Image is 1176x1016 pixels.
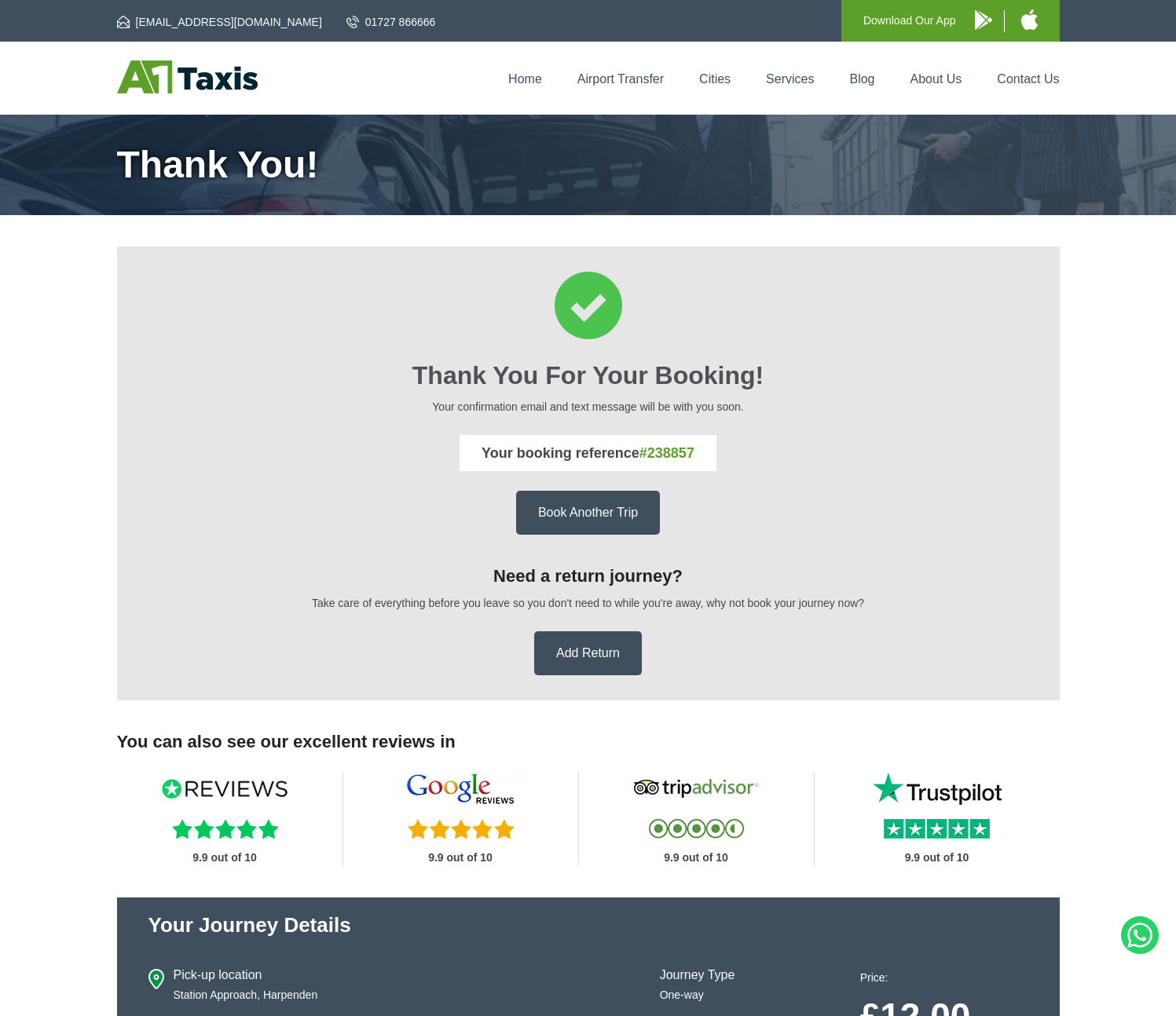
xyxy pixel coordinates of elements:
[997,72,1059,86] a: Contact Us
[160,772,289,805] img: Reviews IO
[148,913,1028,937] h2: Your journey Details
[172,819,278,839] img: Reviews.io Stars
[664,851,728,864] strong: 9.9 out of 10
[174,986,535,1003] p: Station Approach, Harpenden
[192,851,257,864] strong: 9.9 out of 10
[555,272,622,339] img: Thank You for your booking Icon
[639,445,694,461] span: #238857
[117,60,258,93] img: A1 Taxis St Albans LTD
[860,969,1028,986] p: Price:
[534,631,642,675] a: Add Return
[1021,9,1038,30] img: A1 Taxis iPhone App
[910,72,962,86] a: About Us
[139,398,1038,415] p: Your confirmation email and text message will be with you soon.
[849,72,874,86] a: Blog
[905,851,969,864] strong: 9.9 out of 10
[139,594,1038,612] p: Take care of everything before you leave so you don't need to while you're away, why not book you...
[975,10,992,30] img: A1 Taxis Android App
[632,772,760,805] img: Tripadvisor Reviews
[174,969,535,981] h4: Pick-up location
[139,566,1038,587] h3: Need a return journey?
[482,445,694,461] strong: Your booking reference
[766,72,814,86] a: Services
[508,72,542,86] a: Home
[863,11,956,31] p: Download Our App
[396,772,525,805] img: Google Reviews
[884,819,990,839] img: Trustpilot Reviews Stars
[577,72,664,86] a: Airport Transfer
[699,72,731,86] a: Cities
[516,491,660,535] a: Book Another Trip
[660,969,735,981] h4: Journey Type
[428,851,493,864] strong: 9.9 out of 10
[346,14,436,30] a: 01727 866666
[873,772,1002,805] img: Trustpilot Reviews
[117,732,1060,752] h3: You can also see our excellent reviews in
[117,14,322,30] a: [EMAIL_ADDRESS][DOMAIN_NAME]
[660,986,735,1003] p: One-way
[117,146,1060,184] h1: Thank You!
[139,361,1038,390] h2: Thank You for your booking!
[408,819,514,839] img: Five Reviews Stars
[649,819,744,839] img: Tripadvisor Reviews Stars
